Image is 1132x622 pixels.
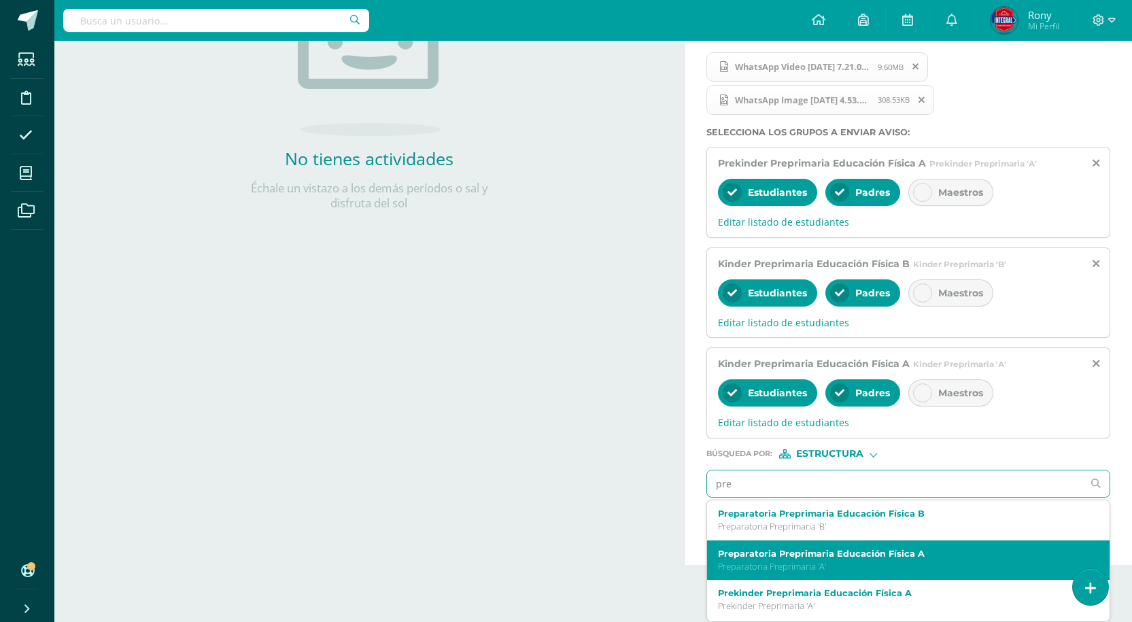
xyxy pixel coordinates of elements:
span: Estudiantes [748,287,807,299]
span: Estudiantes [748,186,807,198]
input: Busca un usuario... [63,9,369,32]
p: Échale un vistazo a los demás períodos o sal y disfruta del sol [233,181,505,211]
span: Kinder Preprimaria 'B' [913,259,1006,269]
p: Preparatoria Preprimaria 'A' [718,561,1082,572]
span: Estructura [796,450,863,457]
span: WhatsApp Image 2025-08-21 at 4.53.13 PM.jpeg [706,85,934,115]
label: Selecciona los grupos a enviar aviso : [706,127,1110,137]
h2: No tienes actividades [233,147,505,170]
span: Padres [855,387,890,399]
span: 308.53KB [878,94,910,105]
span: WhatsApp Image [DATE] 4.53.13 PM.jpeg [728,94,878,105]
span: Maestros [938,387,983,399]
span: Mi Perfil [1028,20,1059,32]
span: Padres [855,287,890,299]
span: Kinder Preprimaria Educación Física B [718,258,910,270]
div: [object Object] [779,449,881,459]
span: Estudiantes [748,387,807,399]
span: Padres [855,186,890,198]
span: WhatsApp Video [DATE] 7.21.06 AM.mp4 [728,61,878,72]
span: WhatsApp Video 2025-09-17 at 7.21.06 AM.mp4 [706,52,928,82]
input: Ej. Primero primaria [707,470,1082,497]
label: Preparatoria Preprimaria Educación Física A [718,549,1082,559]
p: Prekinder Preprimaria 'A' [718,600,1082,612]
p: Preparatoria Preprimaria 'B' [718,521,1082,532]
span: Editar listado de estudiantes [718,316,1099,329]
span: Búsqueda por : [706,450,772,457]
img: 52015bfa6619e31c320bf5792f1c1278.png [991,7,1018,34]
span: 9.60MB [878,62,904,72]
label: Prekinder Preprimaria Educación Física A [718,588,1082,598]
span: Editar listado de estudiantes [718,215,1099,228]
span: Maestros [938,186,983,198]
span: Prekinder Preprimaria 'A' [929,158,1037,169]
span: Kinder Preprimaria Educación Física A [718,358,910,370]
span: Kinder Preprimaria 'A' [913,359,1006,369]
span: Prekinder Preprimaria Educación Física A [718,157,926,169]
span: Maestros [938,287,983,299]
span: Remover archivo [910,92,933,107]
span: Rony [1028,8,1059,22]
label: Preparatoria Preprimaria Educación Física B [718,508,1082,519]
span: Editar listado de estudiantes [718,416,1099,429]
span: Remover archivo [904,59,927,74]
